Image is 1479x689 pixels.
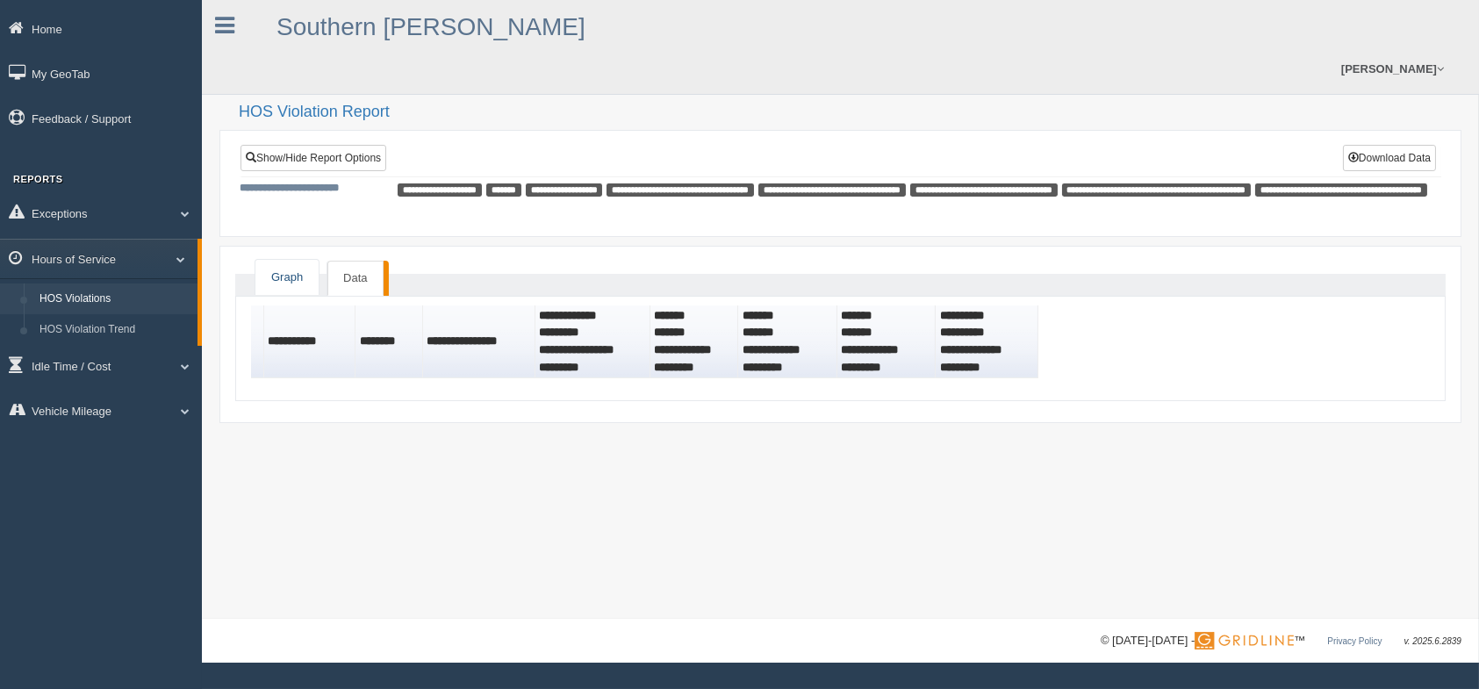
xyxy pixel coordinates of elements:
[1404,636,1461,646] span: v. 2025.6.2839
[1343,145,1436,171] button: Download Data
[32,314,197,346] a: HOS Violation Trend
[1195,632,1294,650] img: Gridline
[32,283,197,315] a: HOS Violations
[327,261,383,297] a: Data
[255,260,319,296] a: Graph
[1332,44,1453,94] a: [PERSON_NAME]
[1101,632,1461,650] div: © [DATE]-[DATE] - ™
[276,13,585,40] a: Southern [PERSON_NAME]
[241,145,386,171] a: Show/Hide Report Options
[1327,636,1382,646] a: Privacy Policy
